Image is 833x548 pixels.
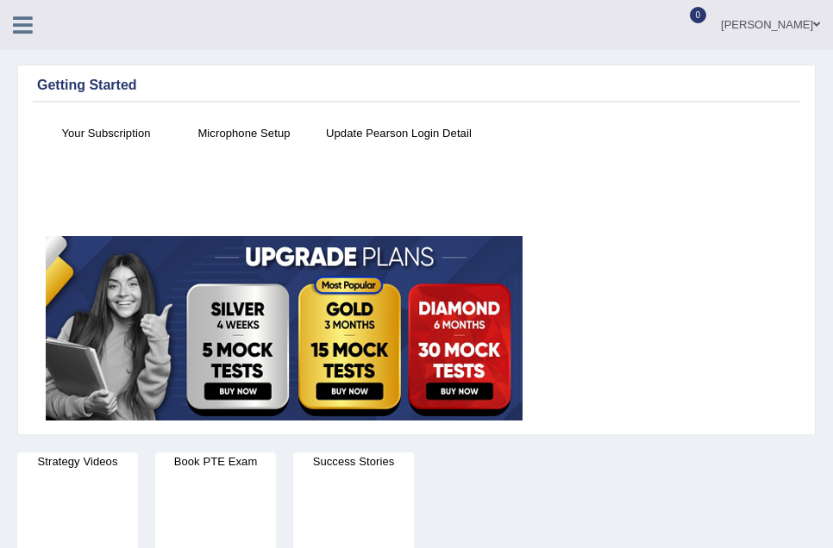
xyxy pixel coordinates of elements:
h4: Microphone Setup [184,124,304,142]
img: small5.jpg [46,236,523,420]
h4: Success Stories [293,452,414,470]
span: 0 [690,7,707,23]
h4: Your Subscription [46,124,166,142]
h4: Update Pearson Login Detail [322,124,476,142]
div: Getting Started [37,75,796,96]
h4: Strategy Videos [17,452,138,470]
h4: Book PTE Exam [155,452,276,470]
